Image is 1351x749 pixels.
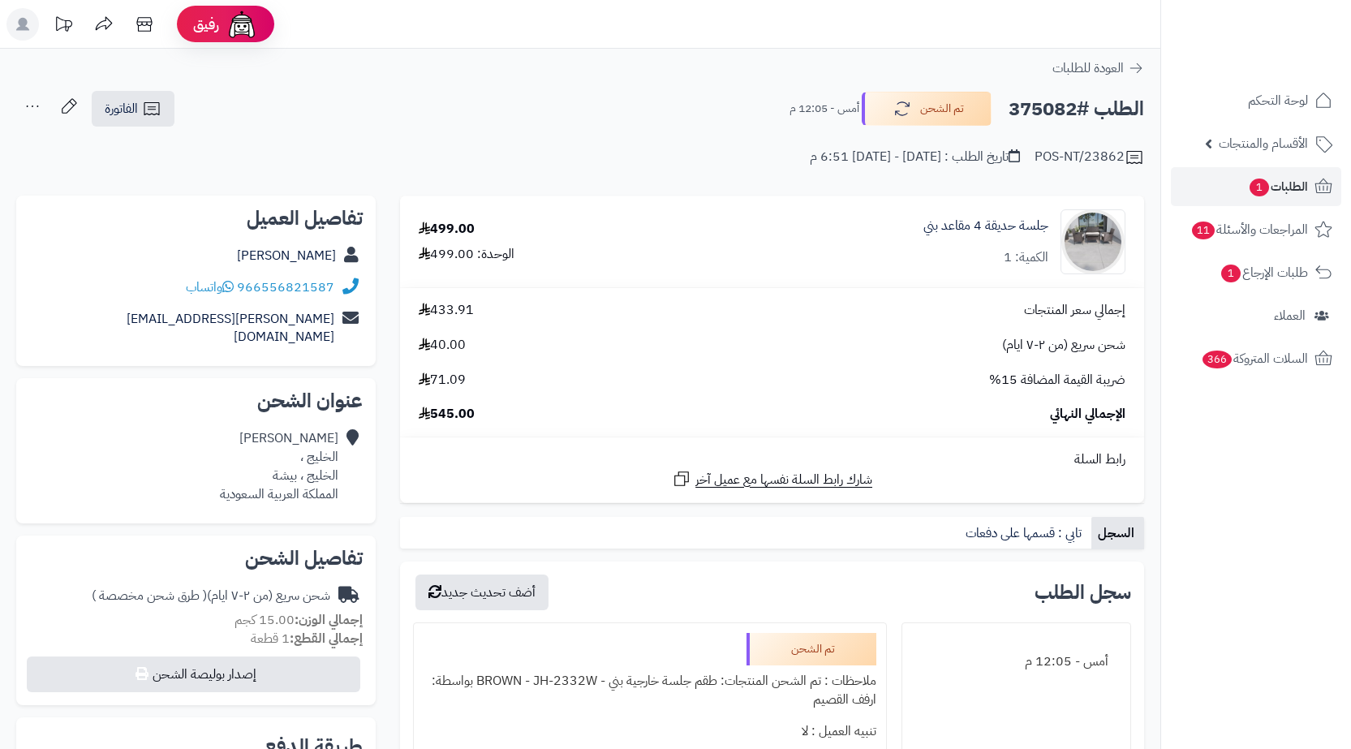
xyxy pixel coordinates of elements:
a: السلات المتروكة366 [1171,339,1341,378]
a: 966556821587 [237,278,334,297]
h2: عنوان الشحن [29,391,363,411]
span: 433.91 [419,301,474,320]
h2: الطلب #375082 [1009,93,1144,126]
div: الكمية: 1 [1004,248,1048,267]
a: السجل [1091,517,1144,549]
h2: تفاصيل العميل [29,209,363,228]
span: 1 [1221,265,1241,282]
span: شارك رابط السلة نفسها مع عميل آخر [695,471,872,489]
h2: تفاصيل الشحن [29,549,363,568]
small: 1 قطعة [251,629,363,648]
span: العملاء [1274,304,1306,327]
small: أمس - 12:05 م [790,101,859,117]
strong: إجمالي الوزن: [295,610,363,630]
a: واتساب [186,278,234,297]
span: إجمالي سعر المنتجات [1024,301,1125,320]
a: جلسة حديقة 4 مقاعد بني [923,217,1048,235]
img: 1754462250-110119010015-90x90.jpg [1061,209,1125,274]
div: ملاحظات : تم الشحن المنتجات: طقم جلسة خارجية بني - BROWN - JH-2332W بواسطة: ارفف القصيم [424,665,876,716]
a: لوحة التحكم [1171,81,1341,120]
a: المراجعات والأسئلة11 [1171,210,1341,249]
span: رفيق [193,15,219,34]
span: 1 [1250,179,1269,196]
span: شحن سريع (من ٢-٧ ايام) [1002,336,1125,355]
span: الطلبات [1248,175,1308,198]
a: الفاتورة [92,91,174,127]
span: الأقسام والمنتجات [1219,132,1308,155]
span: طلبات الإرجاع [1220,261,1308,284]
span: ضريبة القيمة المضافة 15% [989,371,1125,390]
span: ( طرق شحن مخصصة ) [92,586,207,605]
span: الإجمالي النهائي [1050,405,1125,424]
span: 11 [1192,222,1215,239]
div: شحن سريع (من ٢-٧ ايام) [92,587,330,605]
span: لوحة التحكم [1248,89,1308,112]
strong: إجمالي القطع: [290,629,363,648]
span: السلات المتروكة [1201,347,1308,370]
a: تابي : قسمها على دفعات [959,517,1091,549]
div: 499.00 [419,220,475,239]
div: أمس - 12:05 م [912,646,1121,678]
div: تنبيه العميل : لا [424,716,876,747]
button: تم الشحن [862,92,992,126]
div: [PERSON_NAME] الخليج ، الخليج ، بيشة المملكة العربية السعودية [220,429,338,503]
small: 15.00 كجم [234,610,363,630]
a: [PERSON_NAME] [237,246,336,265]
span: 366 [1203,351,1232,368]
div: تم الشحن [746,633,876,665]
button: إصدار بوليصة الشحن [27,656,360,692]
div: تاريخ الطلب : [DATE] - [DATE] 6:51 م [810,148,1020,166]
span: 71.09 [419,371,466,390]
span: العودة للطلبات [1052,58,1124,78]
span: 40.00 [419,336,466,355]
span: المراجعات والأسئلة [1190,218,1308,241]
img: ai-face.png [226,8,258,41]
h3: سجل الطلب [1035,583,1131,602]
span: 545.00 [419,405,475,424]
span: الفاتورة [105,99,138,118]
a: العودة للطلبات [1052,58,1144,78]
div: POS-NT/23862 [1035,148,1144,167]
a: الطلبات1 [1171,167,1341,206]
a: تحديثات المنصة [43,8,84,45]
div: الوحدة: 499.00 [419,245,514,264]
a: طلبات الإرجاع1 [1171,253,1341,292]
button: أضف تحديث جديد [415,575,549,610]
div: رابط السلة [407,450,1138,469]
a: [PERSON_NAME][EMAIL_ADDRESS][DOMAIN_NAME] [127,309,334,347]
a: العملاء [1171,296,1341,335]
a: شارك رابط السلة نفسها مع عميل آخر [672,469,872,489]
